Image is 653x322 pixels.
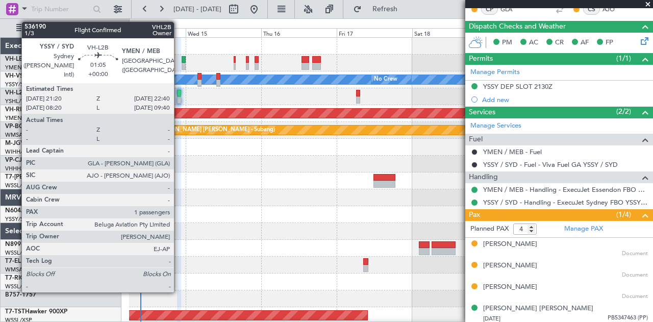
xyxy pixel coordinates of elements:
span: [DATE] - [DATE] [173,5,221,14]
a: Manage PAX [564,224,603,234]
a: T7-TSTHawker 900XP [5,309,67,315]
a: VH-LEPGlobal 6000 [5,56,61,62]
span: FP [606,38,613,48]
a: YSSY/SYD [5,215,31,223]
span: T7-RIC [5,275,24,281]
a: YSSY / SYD - Handling - ExecuJet Sydney FBO YSSY / SYD [483,198,648,207]
span: N604AU [5,208,30,214]
div: [PERSON_NAME] [483,239,537,250]
span: T7-[PERSON_NAME] [5,174,64,180]
a: YSSY / SYD - Fuel - Viva Fuel GA YSSY / SYD [483,160,618,169]
div: Fri 17 [337,28,412,37]
div: CP [481,4,498,15]
span: Pax [469,209,480,221]
span: AC [529,38,538,48]
a: T7-RICGlobal 6000 [5,275,59,281]
div: Add new [482,95,648,104]
a: N604AUChallenger 604 [5,208,74,214]
a: Manage Services [470,121,521,131]
div: [PERSON_NAME] [PERSON_NAME] [483,304,593,314]
div: Wed 15 [186,28,261,37]
div: [PERSON_NAME] [483,261,537,271]
button: Refresh [348,1,410,17]
span: Services [469,107,495,118]
span: Document [622,292,648,301]
a: VH-RIUHawker 800XP [5,107,68,113]
div: Planned Maint [GEOGRAPHIC_DATA] (Sultan [PERSON_NAME] [PERSON_NAME] - Subang) [37,122,275,138]
a: VH-VSKGlobal Express XRS [5,73,84,79]
span: M-JGVJ [5,140,28,146]
div: Thu 16 [261,28,337,37]
span: VH-L2B [5,90,27,96]
a: T7-ELLYG-550 [5,258,45,264]
a: VP-BCYGlobal 5000 [5,123,62,130]
span: CR [555,38,564,48]
a: N8998KGlobal 6000 [5,241,63,247]
button: All Aircraft [11,20,111,36]
a: YSHL/WOL [5,97,34,105]
a: WIHH/HLP [5,148,33,156]
a: YMEN/MEB [5,114,36,122]
a: GLA [500,5,523,14]
span: Handling [469,171,498,183]
a: B757-1757 [5,292,36,298]
a: WSSL/XSP [5,249,32,257]
span: VH-LEP [5,56,26,62]
a: VHHH/HKG [5,165,35,172]
a: WMSA/SZB [5,266,35,274]
span: All Aircraft [27,24,108,32]
span: Document [622,271,648,280]
div: [PERSON_NAME] [483,282,537,292]
span: (1/4) [616,209,631,220]
input: Trip Number [31,2,90,17]
a: YMEN / MEB - Handling - ExecuJet Essendon FBO YMEN / MEB [483,185,648,194]
div: Sat 18 [412,28,488,37]
a: YMEN / MEB - Fuel [483,147,542,156]
span: Dispatch Checks and Weather [469,21,566,33]
a: YMEN/MEB [5,64,36,71]
span: Permits [469,53,493,65]
a: AJO [602,5,625,14]
span: (1/1) [616,53,631,64]
span: VH-RIU [5,107,26,113]
span: PM [502,38,512,48]
span: AF [581,38,589,48]
div: [DATE] [131,20,148,29]
a: VP-CJRG-650 [5,157,43,163]
label: Planned PAX [470,224,509,234]
span: Fuel [469,134,483,145]
span: N8998K [5,241,29,247]
a: WMSA/SZB [5,131,35,139]
span: T7-TST [5,309,25,315]
a: YSSY/SYD [5,81,31,88]
div: Tue 14 [110,28,186,37]
span: (2/2) [616,106,631,117]
span: B757-1 [5,292,26,298]
a: T7-[PERSON_NAME]Global 7500 [5,174,99,180]
a: Manage Permits [470,67,520,78]
a: VH-L2BChallenger 604 [5,90,70,96]
span: Document [622,250,648,258]
span: VH-VSK [5,73,28,79]
span: Refresh [364,6,407,13]
span: VP-BCY [5,123,27,130]
a: WSSL/XSP [5,283,32,290]
span: T7-ELLY [5,258,28,264]
a: M-JGVJGlobal 5000 [5,140,62,146]
div: CS [583,4,600,15]
div: No Crew [374,72,397,87]
a: WSSL/XSP [5,182,32,189]
span: VP-CJR [5,157,26,163]
div: YSSY DEP SLOT 2130Z [483,82,552,91]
